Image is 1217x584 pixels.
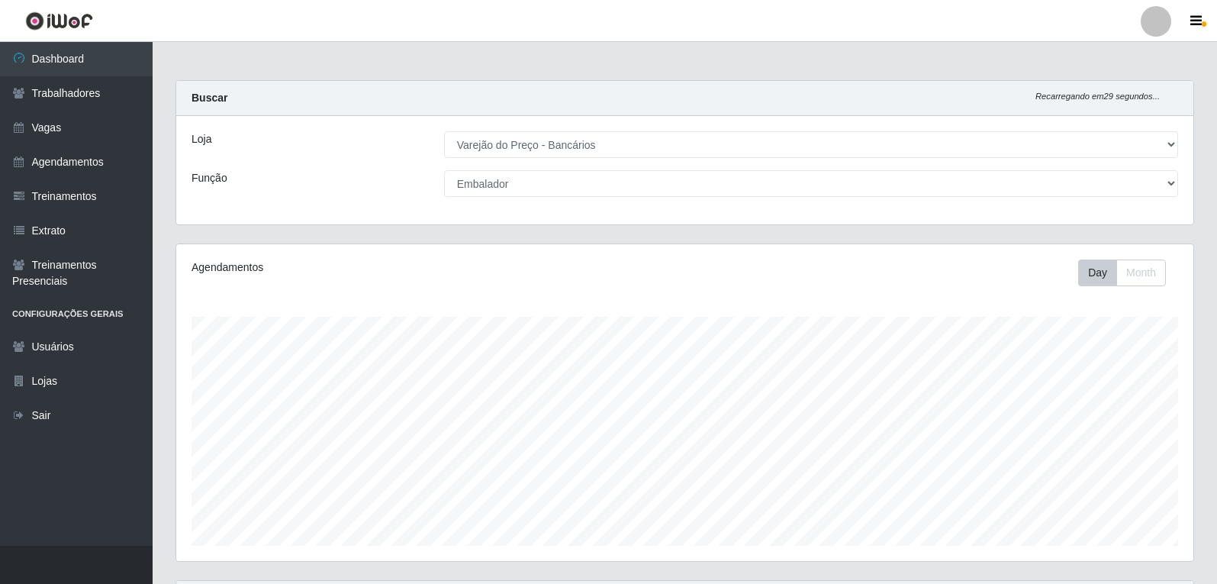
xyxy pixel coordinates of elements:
[1078,260,1117,286] button: Day
[1078,260,1178,286] div: Toolbar with button groups
[192,131,211,147] label: Loja
[25,11,93,31] img: CoreUI Logo
[192,92,227,104] strong: Buscar
[192,260,589,276] div: Agendamentos
[1035,92,1160,101] i: Recarregando em 29 segundos...
[192,170,227,186] label: Função
[1078,260,1166,286] div: First group
[1116,260,1166,286] button: Month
